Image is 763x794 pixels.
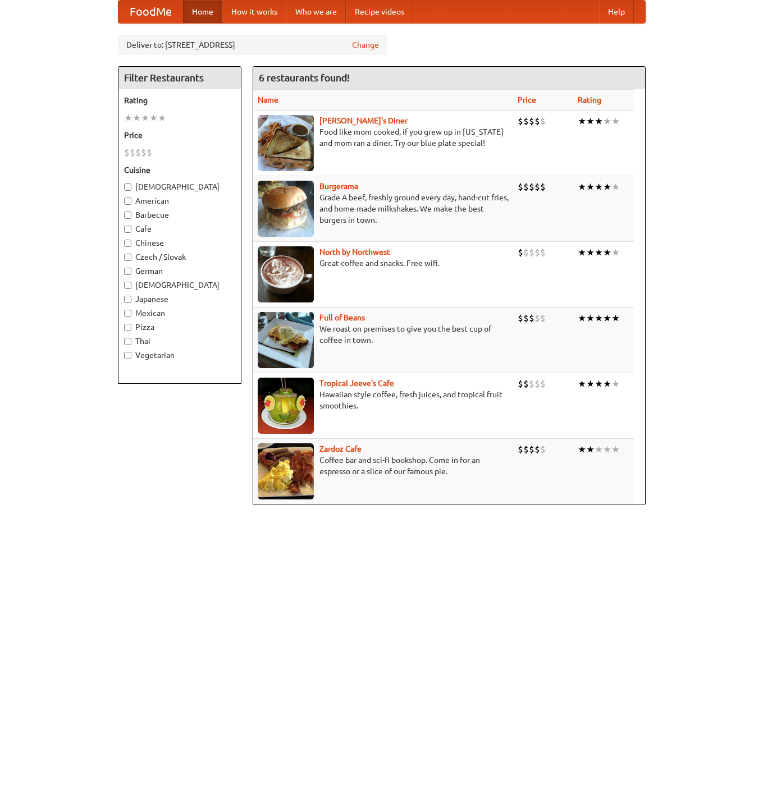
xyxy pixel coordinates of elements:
[118,35,387,55] div: Deliver to: [STREET_ADDRESS]
[124,209,235,221] label: Barbecue
[124,195,235,206] label: American
[124,240,131,247] input: Chinese
[611,443,620,456] li: ★
[319,379,394,388] a: Tropical Jeeve's Cafe
[534,115,540,127] li: $
[124,324,131,331] input: Pizza
[124,237,235,249] label: Chinese
[523,443,529,456] li: $
[346,1,413,23] a: Recipe videos
[603,378,611,390] li: ★
[258,389,509,411] p: Hawaiian style coffee, fresh juices, and tropical fruit smoothies.
[124,212,131,219] input: Barbecue
[595,115,603,127] li: ★
[319,247,390,256] a: North by Northwest
[534,443,540,456] li: $
[611,312,620,324] li: ★
[518,378,523,390] li: $
[529,312,534,324] li: $
[523,246,529,259] li: $
[529,115,534,127] li: $
[603,443,611,456] li: ★
[534,181,540,193] li: $
[586,312,595,324] li: ★
[603,246,611,259] li: ★
[319,182,358,191] a: Burgerama
[578,181,586,193] li: ★
[124,198,131,205] input: American
[149,112,158,124] li: ★
[118,67,241,89] h4: Filter Restaurants
[586,443,595,456] li: ★
[124,265,235,277] label: German
[258,181,314,237] img: burgerama.jpg
[523,378,529,390] li: $
[258,443,314,499] img: zardoz.jpg
[595,246,603,259] li: ★
[534,246,540,259] li: $
[124,164,235,176] h5: Cuisine
[518,115,523,127] li: $
[599,1,634,23] a: Help
[540,312,546,324] li: $
[319,116,408,125] a: [PERSON_NAME]'s Diner
[603,115,611,127] li: ★
[124,251,235,263] label: Czech / Slovak
[258,258,509,269] p: Great coffee and snacks. Free wifi.
[124,352,131,359] input: Vegetarian
[578,443,586,456] li: ★
[124,322,235,333] label: Pizza
[595,181,603,193] li: ★
[124,293,235,305] label: Japanese
[578,378,586,390] li: ★
[141,112,149,124] li: ★
[124,130,235,141] h5: Price
[258,246,314,302] img: north.jpg
[258,455,509,477] p: Coffee bar and sci-fi bookshop. Come in for an espresso or a slice of our famous pie.
[529,246,534,259] li: $
[124,181,235,192] label: [DEMOGRAPHIC_DATA]
[258,378,314,434] img: jeeves.jpg
[518,95,536,104] a: Price
[124,183,131,191] input: [DEMOGRAPHIC_DATA]
[124,95,235,106] h5: Rating
[124,146,130,159] li: $
[124,112,133,124] li: ★
[258,192,509,226] p: Grade A beef, freshly ground every day, hand-cut fries, and home-made milkshakes. We make the bes...
[540,443,546,456] li: $
[258,95,278,104] a: Name
[124,226,131,233] input: Cafe
[124,336,235,347] label: Thai
[540,181,546,193] li: $
[124,350,235,361] label: Vegetarian
[124,296,131,303] input: Japanese
[534,312,540,324] li: $
[124,310,131,317] input: Mexican
[518,246,523,259] li: $
[586,115,595,127] li: ★
[130,146,135,159] li: $
[595,443,603,456] li: ★
[611,181,620,193] li: ★
[529,181,534,193] li: $
[523,312,529,324] li: $
[578,246,586,259] li: ★
[540,115,546,127] li: $
[611,246,620,259] li: ★
[319,444,362,453] a: Zardoz Cafe
[586,378,595,390] li: ★
[540,378,546,390] li: $
[534,378,540,390] li: $
[319,313,365,322] a: Full of Beans
[133,112,141,124] li: ★
[595,378,603,390] li: ★
[141,146,147,159] li: $
[286,1,346,23] a: Who we are
[135,146,141,159] li: $
[258,323,509,346] p: We roast on premises to give you the best cup of coffee in town.
[258,312,314,368] img: beans.jpg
